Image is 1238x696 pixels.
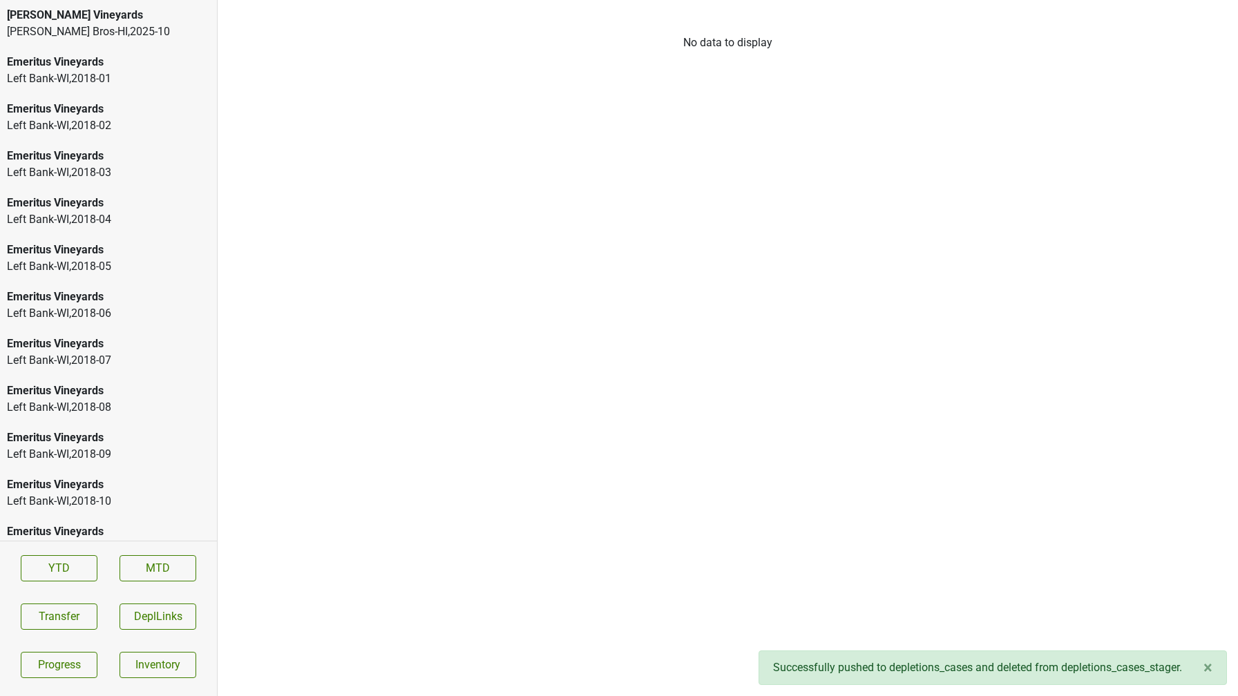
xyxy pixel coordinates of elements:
div: Emeritus Vineyards [7,195,210,211]
div: Left Bank-WI , 2018 - 03 [7,164,210,181]
a: Progress [21,652,97,678]
div: Left Bank-WI , 2018 - 09 [7,446,210,463]
div: Emeritus Vineyards [7,54,210,70]
div: Left Bank-WI , 2018 - 06 [7,305,210,322]
div: Left Bank-WI , 2018 - 10 [7,493,210,510]
div: Left Bank-WI , 2018 - 08 [7,399,210,416]
div: [PERSON_NAME] Bros-HI , 2025 - 10 [7,23,210,40]
div: Left Bank-WI , 2018 - 01 [7,70,210,87]
div: Emeritus Vineyards [7,476,210,493]
div: Left Bank-WI , 2018 - 04 [7,211,210,228]
div: Emeritus Vineyards [7,383,210,399]
div: No data to display [218,35,1238,51]
a: YTD [21,555,97,581]
div: Left Bank-WI , 2018 - 07 [7,352,210,369]
div: Emeritus Vineyards [7,242,210,258]
div: Left Bank-WI , 2018 - 11 [7,540,210,557]
div: Emeritus Vineyards [7,101,210,117]
button: DeplLinks [120,603,196,630]
span: × [1203,658,1212,677]
div: Left Bank-WI , 2018 - 02 [7,117,210,134]
div: Emeritus Vineyards [7,523,210,540]
a: Inventory [120,652,196,678]
div: Emeritus Vineyards [7,148,210,164]
div: Emeritus Vineyards [7,429,210,446]
div: Emeritus Vineyards [7,289,210,305]
div: Successfully pushed to depletions_cases and deleted from depletions_cases_stager. [759,650,1227,685]
button: Transfer [21,603,97,630]
div: [PERSON_NAME] Vineyards [7,7,210,23]
div: Emeritus Vineyards [7,336,210,352]
a: MTD [120,555,196,581]
div: Left Bank-WI , 2018 - 05 [7,258,210,275]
